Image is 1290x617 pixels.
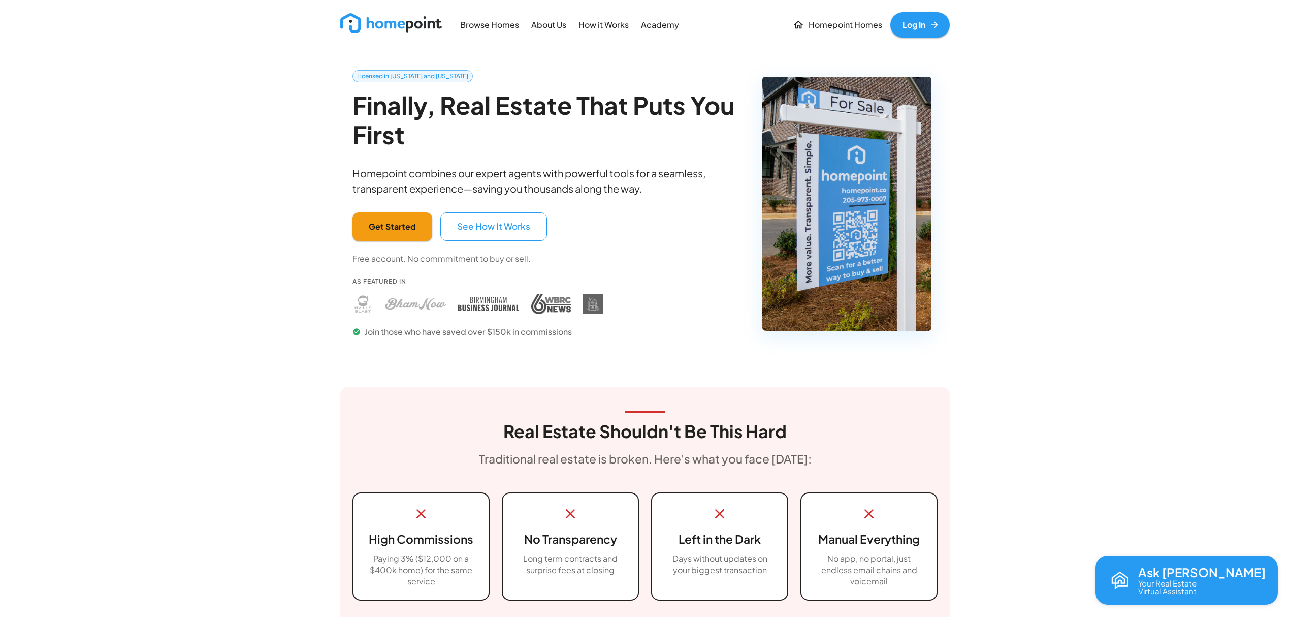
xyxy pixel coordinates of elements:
h6: Manual Everything [814,530,924,549]
h3: Real Estate Shouldn't Be This Hard [503,421,787,442]
a: Licensed in [US_STATE] and [US_STATE] [352,70,473,82]
a: About Us [527,13,570,36]
img: Homepoint real estate for sale sign - Licensed brokerage in Alabama and Tennessee [762,77,931,331]
button: Get Started [352,212,432,241]
p: As Featured In [352,277,603,286]
button: See How It Works [440,212,547,241]
h6: No Transparency [515,530,626,549]
p: Join those who have saved over $150k in commissions [352,326,603,338]
p: Ask [PERSON_NAME] [1138,566,1266,579]
a: Log In [890,12,950,38]
p: Browse Homes [460,19,519,31]
img: DIY Homebuyers Academy press coverage - Homepoint featured in DIY Homebuyers Academy [583,294,603,314]
h6: High Commissions [366,530,476,549]
a: Homepoint Homes [789,12,886,38]
img: Bham Now press coverage - Homepoint featured in Bham Now [385,294,446,314]
h2: Finally, Real Estate That Puts You First [352,90,736,149]
p: Your Real Estate Virtual Assistant [1138,579,1197,595]
span: Licensed in [US_STATE] and [US_STATE] [353,72,472,81]
img: Birmingham Business Journal press coverage - Homepoint featured in Birmingham Business Journal [458,294,519,314]
a: Browse Homes [456,13,523,36]
p: Days without updates on your biggest transaction [664,553,775,576]
p: Homepoint combines our expert agents with powerful tools for a seamless, transparent experience—s... [352,166,736,196]
p: Free account. No commmitment to buy or sell. [352,253,531,265]
p: Paying 3% ($12,000 on a $400k home) for the same service [366,553,476,588]
p: Homepoint Homes [809,19,882,31]
a: How it Works [574,13,633,36]
h6: Traditional real estate is broken. Here's what you face [DATE]: [479,450,812,469]
p: About Us [531,19,566,31]
h6: Left in the Dark [664,530,775,549]
button: Open chat with Reva [1095,556,1278,605]
img: Reva [1108,568,1132,593]
img: Huntsville Blast press coverage - Homepoint featured in Huntsville Blast [352,294,373,314]
a: Academy [637,13,683,36]
p: No app, no portal, just endless email chains and voicemail [814,553,924,588]
p: Academy [641,19,679,31]
p: How it Works [578,19,629,31]
img: new_logo_light.png [340,13,442,33]
img: WBRC press coverage - Homepoint featured in WBRC [531,294,571,314]
p: Long term contracts and surprise fees at closing [515,553,626,576]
